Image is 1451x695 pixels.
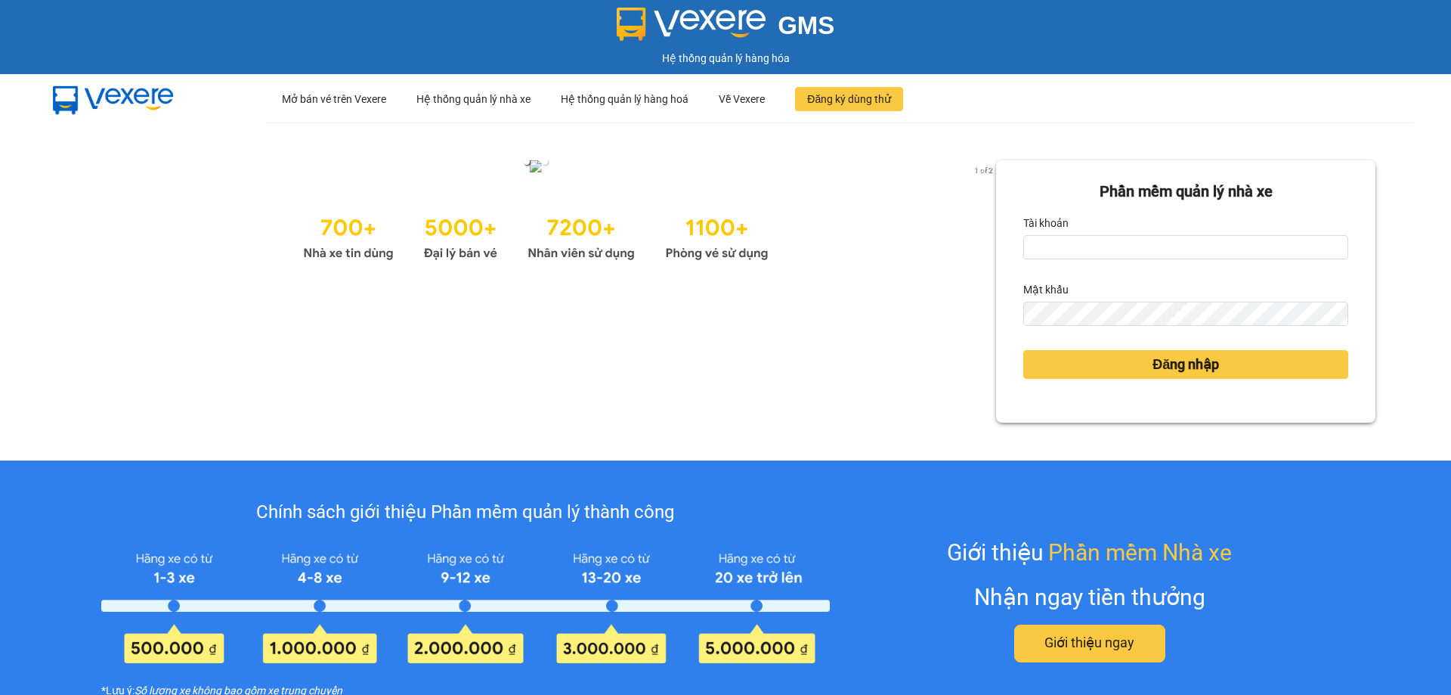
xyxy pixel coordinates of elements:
[1023,211,1069,235] label: Tài khoản
[974,579,1205,615] div: Nhận ngay tiền thưởng
[807,91,891,107] span: Đăng ký dùng thử
[970,160,996,180] p: 1 of 2
[561,75,688,123] div: Hệ thống quản lý hàng hoá
[524,159,530,165] li: slide item 1
[542,159,548,165] li: slide item 2
[101,498,829,527] div: Chính sách giới thiệu Phần mềm quản lý thành công
[416,75,531,123] div: Hệ thống quản lý nhà xe
[1023,235,1348,259] input: Tài khoản
[975,160,996,177] button: next slide / item
[778,11,834,39] span: GMS
[947,535,1232,570] div: Giới thiệu
[1023,180,1348,203] div: Phần mềm quản lý nhà xe
[1014,625,1165,662] button: Giới thiệu ngay
[1048,535,1232,570] span: Phần mềm Nhà xe
[617,8,766,41] img: logo 2
[101,546,829,662] img: policy-intruduce-detail.png
[303,207,769,265] img: Statistics.png
[282,75,386,123] div: Mở bán vé trên Vexere
[4,50,1447,67] div: Hệ thống quản lý hàng hóa
[1152,354,1219,375] span: Đăng nhập
[1023,350,1348,379] button: Đăng nhập
[617,23,835,35] a: GMS
[1044,632,1134,653] span: Giới thiệu ngay
[719,75,765,123] div: Về Vexere
[38,74,189,124] img: mbUUG5Q.png
[76,160,97,177] button: previous slide / item
[795,87,903,111] button: Đăng ký dùng thử
[1023,302,1348,326] input: Mật khẩu
[1023,278,1069,302] label: Mật khẩu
